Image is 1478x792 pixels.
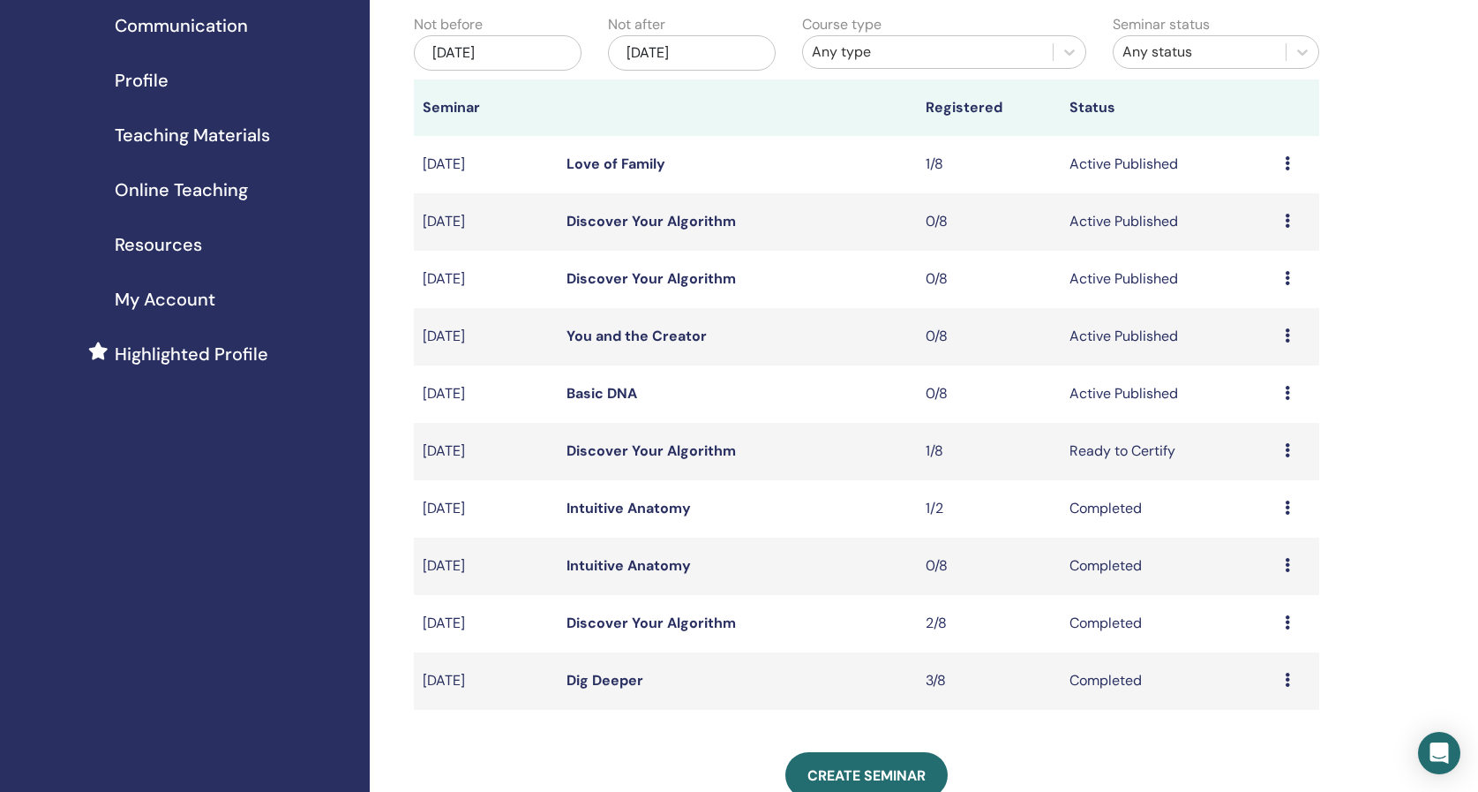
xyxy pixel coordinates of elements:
td: [DATE] [414,193,558,251]
a: Intuitive Anatomy [566,556,691,575]
label: Not before [414,14,483,35]
td: 1/2 [917,480,1061,538]
td: Completed [1061,538,1276,595]
td: [DATE] [414,251,558,308]
label: Not after [608,14,665,35]
span: Resources [115,231,202,258]
td: [DATE] [414,480,558,538]
td: [DATE] [414,136,558,193]
td: 0/8 [917,366,1061,423]
a: Dig Deeper [566,671,643,690]
span: Communication [115,12,248,39]
span: Create seminar [807,766,926,785]
td: 0/8 [917,193,1061,251]
td: 0/8 [917,251,1061,308]
td: 0/8 [917,308,1061,366]
div: Any status [1122,41,1277,63]
label: Course type [802,14,882,35]
div: Open Intercom Messenger [1418,732,1460,774]
span: Teaching Materials [115,122,270,148]
td: 2/8 [917,595,1061,652]
td: [DATE] [414,308,558,366]
div: Any type [812,41,1044,63]
td: Active Published [1061,366,1276,423]
td: Completed [1061,595,1276,652]
span: Profile [115,67,169,94]
td: [DATE] [414,423,558,480]
td: Completed [1061,480,1276,538]
td: Ready to Certify [1061,423,1276,480]
td: 1/8 [917,423,1061,480]
td: 1/8 [917,136,1061,193]
a: Discover Your Algorithm [566,269,736,288]
td: [DATE] [414,366,558,423]
th: Registered [917,79,1061,136]
div: [DATE] [608,35,776,71]
td: Completed [1061,652,1276,710]
a: You and the Creator [566,327,707,345]
span: My Account [115,286,215,313]
a: Basic DNA [566,384,637,403]
div: [DATE] [414,35,581,71]
td: Active Published [1061,251,1276,308]
label: Seminar status [1113,14,1210,35]
a: Love of Family [566,155,665,173]
td: [DATE] [414,538,558,595]
a: Discover Your Algorithm [566,212,736,230]
span: Highlighted Profile [115,341,268,367]
td: Active Published [1061,136,1276,193]
td: Active Published [1061,308,1276,366]
td: 3/8 [917,652,1061,710]
td: 0/8 [917,538,1061,595]
td: [DATE] [414,652,558,710]
span: Online Teaching [115,177,248,203]
td: Active Published [1061,193,1276,251]
td: [DATE] [414,595,558,652]
th: Seminar [414,79,558,136]
a: Intuitive Anatomy [566,499,691,517]
th: Status [1061,79,1276,136]
a: Discover Your Algorithm [566,614,736,632]
a: Discover Your Algorithm [566,441,736,460]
